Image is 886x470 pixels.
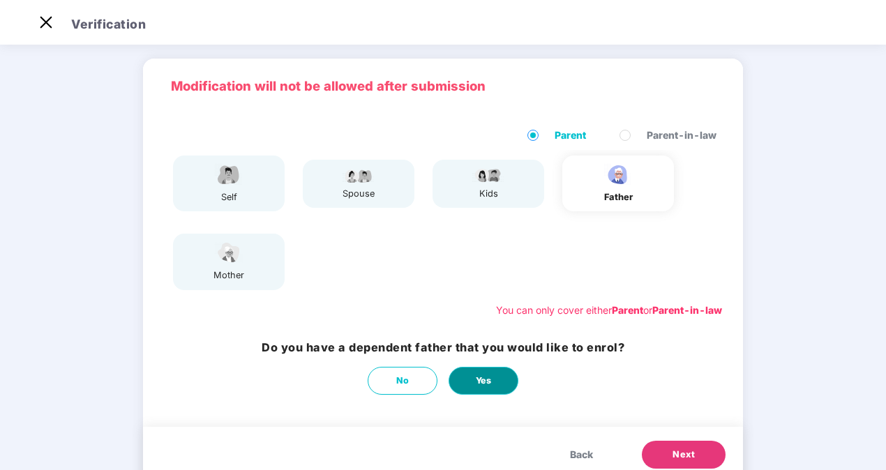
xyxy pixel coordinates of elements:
div: spouse [341,187,376,201]
h3: Do you have a dependent father that you would like to enrol? [262,339,624,356]
div: mother [211,268,246,282]
img: svg+xml;base64,PHN2ZyBpZD0iRW1wbG95ZWVfbWFsZSIgeG1sbnM9Imh0dHA6Ly93d3cudzMub3JnLzIwMDAvc3ZnIiB3aW... [211,162,246,187]
img: svg+xml;base64,PHN2ZyB4bWxucz0iaHR0cDovL3d3dy53My5vcmcvMjAwMC9zdmciIHdpZHRoPSI3OS4wMzciIGhlaWdodD... [471,167,506,183]
button: Yes [449,367,518,395]
span: Parent-in-law [641,128,722,143]
div: You can only cover either or [496,303,722,318]
span: Parent [549,128,592,143]
img: svg+xml;base64,PHN2ZyB4bWxucz0iaHR0cDovL3d3dy53My5vcmcvMjAwMC9zdmciIHdpZHRoPSI1NCIgaGVpZ2h0PSIzOC... [211,241,246,265]
b: Parent-in-law [652,304,722,316]
button: Back [556,441,607,469]
b: Parent [612,304,643,316]
button: Next [642,441,726,469]
div: father [601,190,636,204]
span: Next [673,448,695,462]
span: Yes [476,374,492,388]
div: self [211,190,246,204]
div: kids [471,187,506,201]
img: svg+xml;base64,PHN2ZyB4bWxucz0iaHR0cDovL3d3dy53My5vcmcvMjAwMC9zdmciIHdpZHRoPSI5Ny44OTciIGhlaWdodD... [341,167,376,183]
button: No [368,367,437,395]
span: No [396,374,410,388]
span: Back [570,447,593,462]
img: svg+xml;base64,PHN2ZyBpZD0iRmF0aGVyX2ljb24iIHhtbG5zPSJodHRwOi8vd3d3LnczLm9yZy8yMDAwL3N2ZyIgeG1sbn... [601,162,636,187]
p: Modification will not be allowed after submission [171,76,715,96]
